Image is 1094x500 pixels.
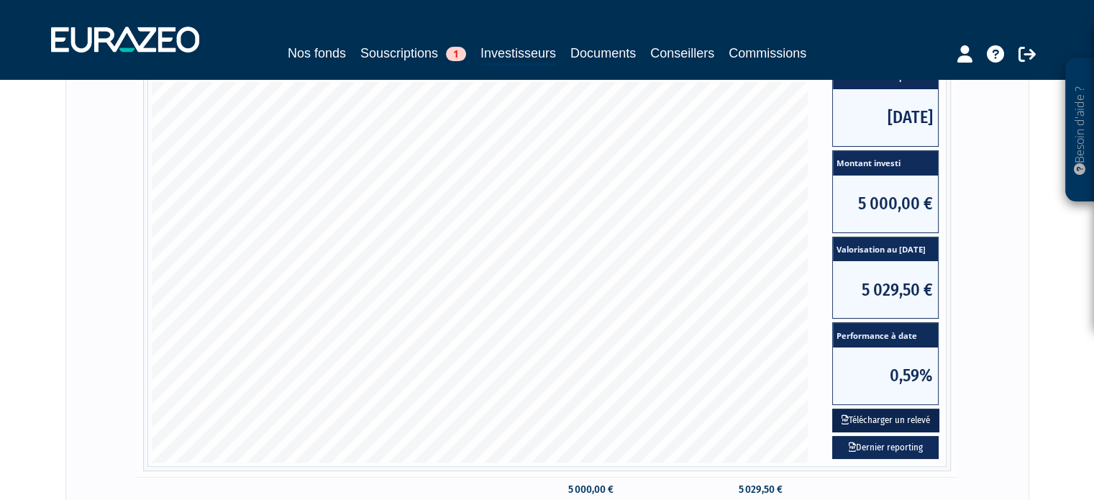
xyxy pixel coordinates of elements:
[650,43,714,63] a: Conseillers
[832,409,939,432] button: Télécharger un relevé
[833,237,938,262] span: Valorisation au [DATE]
[446,47,466,61] span: 1
[833,261,938,318] span: 5 029,50 €
[832,436,939,460] a: Dernier reporting
[833,151,938,176] span: Montant investi
[51,27,199,53] img: 1732889491-logotype_eurazeo_blanc_rvb.png
[833,89,938,146] span: [DATE]
[288,43,346,63] a: Nos fonds
[360,43,466,63] a: Souscriptions1
[570,43,636,63] a: Documents
[833,323,938,347] span: Performance à date
[480,43,556,65] a: Investisseurs
[833,347,938,404] span: 0,59%
[729,43,806,63] a: Commissions
[833,176,938,232] span: 5 000,00 €
[1072,65,1088,195] p: Besoin d'aide ?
